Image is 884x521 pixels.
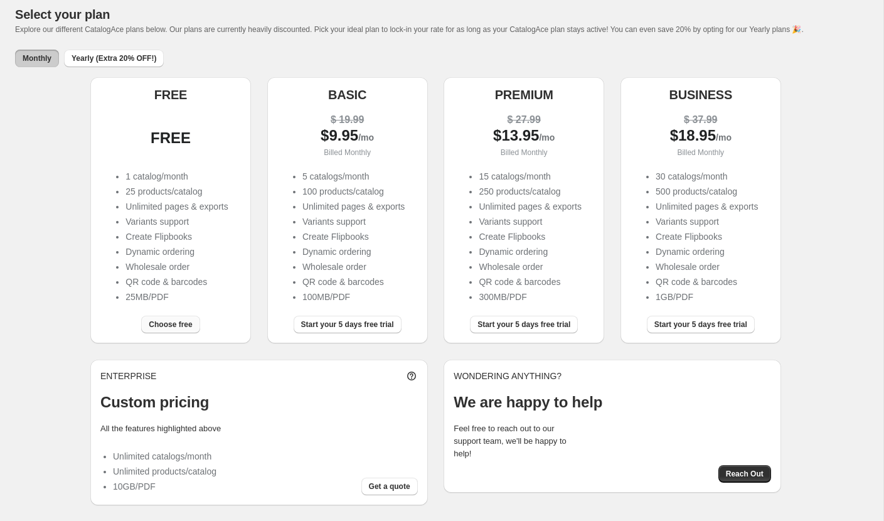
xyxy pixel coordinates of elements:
[539,132,555,142] span: /mo
[654,320,747,330] span: Start your 5 days free trial
[647,316,755,333] button: Start your 5 days free trial
[479,170,581,183] li: 15 catalogs/month
[64,50,164,67] button: Yearly (Extra 20% OFF!)
[302,200,405,213] li: Unlimited pages & exports
[631,146,771,159] p: Billed Monthly
[454,422,579,460] p: Feel free to reach out to our support team, we'll be happy to help!
[656,170,758,183] li: 30 catalogs/month
[72,53,156,63] span: Yearly (Extra 20% OFF!)
[477,320,570,330] span: Start your 5 days free trial
[361,478,418,495] button: Get a quote
[100,392,418,412] p: Custom pricing
[631,129,771,144] div: $ 18.95
[277,146,418,159] p: Billed Monthly
[302,215,405,228] li: Variants support
[125,260,228,273] li: Wholesale order
[113,450,216,463] li: Unlimited catalogs/month
[479,260,581,273] li: Wholesale order
[125,170,228,183] li: 1 catalog/month
[277,129,418,144] div: $ 9.95
[125,291,228,303] li: 25MB/PDF
[470,316,578,333] button: Start your 5 days free trial
[100,132,241,144] div: FREE
[656,276,758,288] li: QR code & barcodes
[358,132,374,142] span: /mo
[726,469,764,479] span: Reach Out
[154,87,188,102] h5: FREE
[479,215,581,228] li: Variants support
[149,320,192,330] span: Choose free
[454,129,594,144] div: $ 13.95
[15,8,110,21] span: Select your plan
[479,291,581,303] li: 300MB/PDF
[479,200,581,213] li: Unlimited pages & exports
[294,316,402,333] button: Start your 5 days free trial
[100,370,156,382] p: ENTERPRISE
[454,114,594,126] div: $ 27.99
[669,87,732,102] h5: BUSINESS
[454,370,771,382] p: WONDERING ANYTHING?
[656,291,758,303] li: 1GB/PDF
[302,230,405,243] li: Create Flipbooks
[125,185,228,198] li: 25 products/catalog
[23,53,51,63] span: Monthly
[15,25,804,34] span: Explore our different CatalogAce plans below. Our plans are currently heavily discounted. Pick yo...
[479,230,581,243] li: Create Flipbooks
[302,291,405,303] li: 100MB/PDF
[301,320,394,330] span: Start your 5 days free trial
[716,132,732,142] span: /mo
[302,260,405,273] li: Wholesale order
[100,424,221,433] label: All the features highlighted above
[302,185,405,198] li: 100 products/catalog
[479,245,581,258] li: Dynamic ordering
[328,87,366,102] h5: BASIC
[454,146,594,159] p: Billed Monthly
[125,200,228,213] li: Unlimited pages & exports
[302,276,405,288] li: QR code & barcodes
[454,392,771,412] p: We are happy to help
[113,465,216,478] li: Unlimited products/catalog
[125,276,228,288] li: QR code & barcodes
[15,50,59,67] button: Monthly
[718,465,771,483] button: Reach Out
[656,260,758,273] li: Wholesale order
[656,200,758,213] li: Unlimited pages & exports
[656,185,758,198] li: 500 products/catalog
[113,480,216,493] li: 10GB/PDF
[302,245,405,258] li: Dynamic ordering
[656,230,758,243] li: Create Flipbooks
[656,245,758,258] li: Dynamic ordering
[141,316,200,333] button: Choose free
[125,230,228,243] li: Create Flipbooks
[302,170,405,183] li: 5 catalogs/month
[495,87,553,102] h5: PREMIUM
[479,185,581,198] li: 250 products/catalog
[479,276,581,288] li: QR code & barcodes
[656,215,758,228] li: Variants support
[631,114,771,126] div: $ 37.99
[125,245,228,258] li: Dynamic ordering
[277,114,418,126] div: $ 19.99
[369,481,410,491] span: Get a quote
[125,215,228,228] li: Variants support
